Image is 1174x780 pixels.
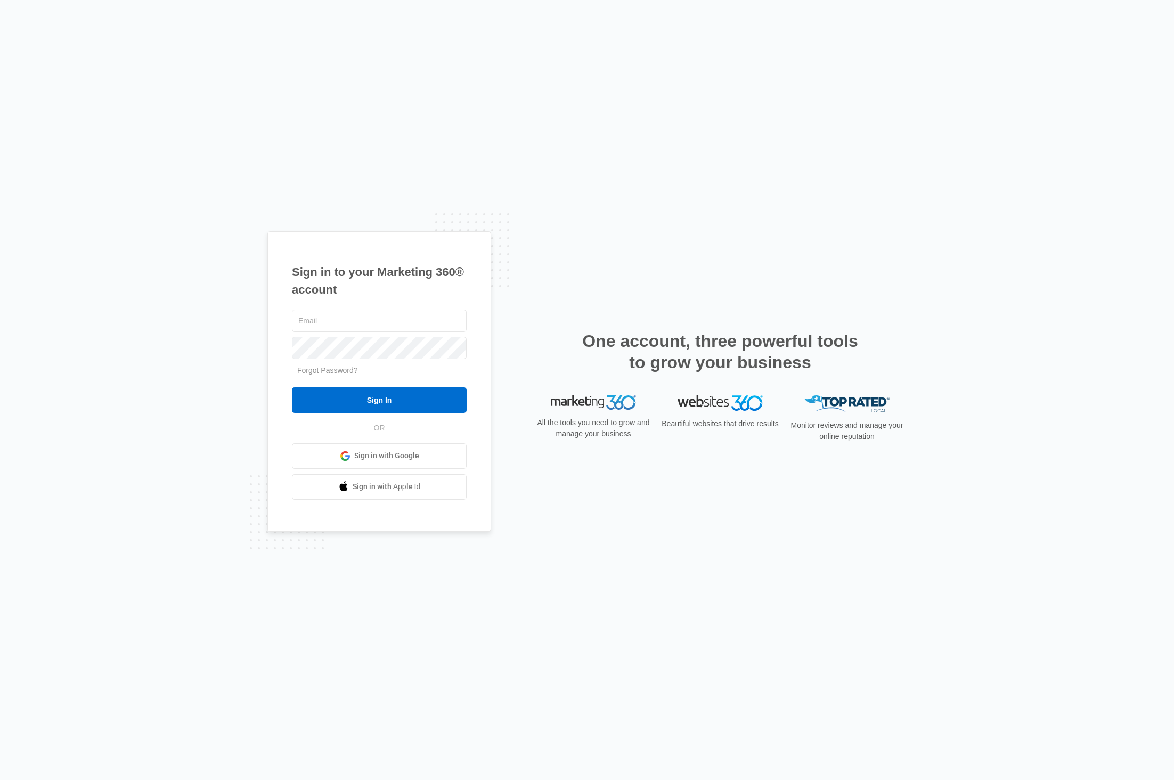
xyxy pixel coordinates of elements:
img: Websites 360 [678,395,763,411]
a: Sign in with Apple Id [292,474,467,500]
a: Forgot Password? [297,366,358,375]
span: OR [366,423,393,434]
img: Marketing 360 [551,395,636,410]
span: Sign in with Apple Id [353,481,421,492]
img: Top Rated Local [804,395,890,413]
p: Monitor reviews and manage your online reputation [787,420,907,442]
span: Sign in with Google [354,450,419,461]
p: Beautiful websites that drive results [661,418,780,429]
p: All the tools you need to grow and manage your business [534,417,653,440]
h1: Sign in to your Marketing 360® account [292,263,467,298]
a: Sign in with Google [292,443,467,469]
input: Sign In [292,387,467,413]
input: Email [292,310,467,332]
h2: One account, three powerful tools to grow your business [579,330,861,373]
